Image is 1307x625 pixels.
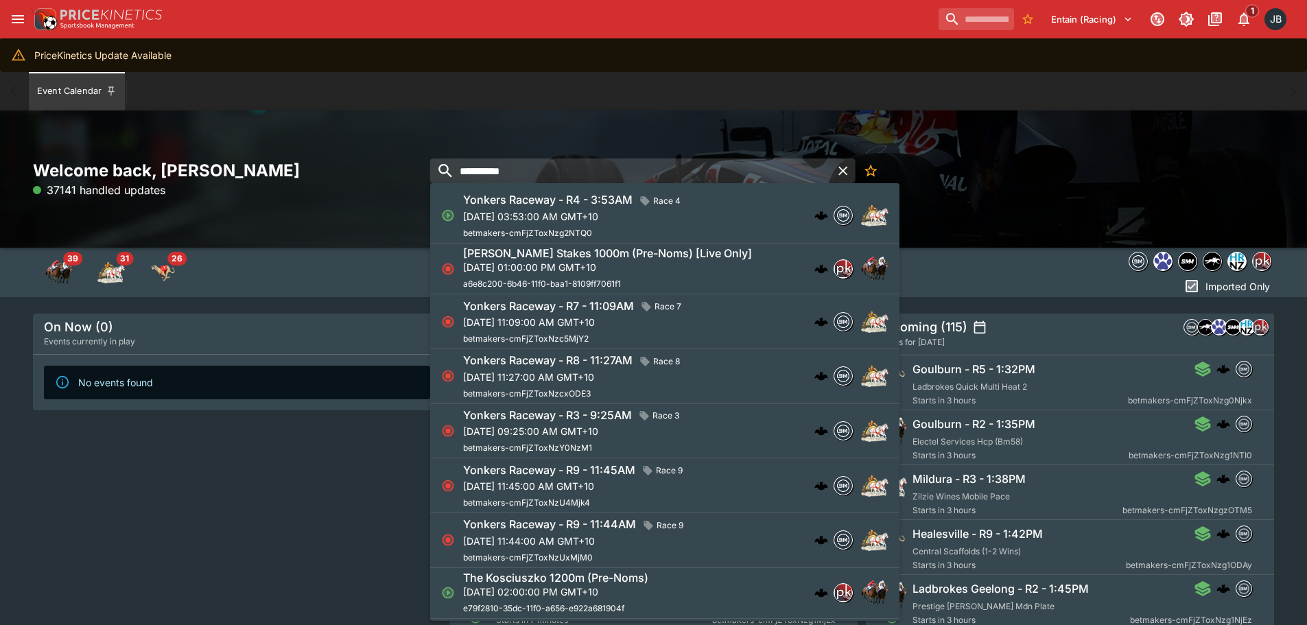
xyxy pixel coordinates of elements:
[877,335,945,349] span: Events for [DATE]
[1216,472,1230,486] img: logo-cerberus.svg
[167,252,187,266] span: 26
[463,209,686,224] p: [DATE] 03:53:00 AM GMT+10
[1174,7,1199,32] button: Toggle light/dark mode
[33,182,165,198] p: 37141 handled updates
[60,23,134,29] img: Sportsbook Management
[44,335,135,349] span: Events currently in play
[1253,252,1271,270] img: pricekinetics.png
[814,479,828,493] img: logo-cerberus.svg
[463,479,688,493] p: [DATE] 11:45:00 AM GMT+10
[1122,504,1252,517] span: betmakers-cmFjZToxNzgzOTM5
[1236,471,1252,487] div: betmakers
[814,209,828,222] img: logo-cerberus.svg
[1184,320,1199,335] img: betmakers.png
[834,312,853,331] div: betmakers
[1216,527,1230,541] img: logo-cerberus.svg
[1216,417,1230,431] div: cerberus
[912,558,1126,572] span: Starts in 3 hours
[441,479,455,493] svg: Closed
[1236,580,1252,597] div: betmakers
[1216,362,1230,376] div: cerberus
[1253,320,1268,335] img: pricekinetics.png
[463,260,752,274] p: [DATE] 01:00:00 PM GMT+10
[912,436,1023,447] span: Electel Services Hcp (Bm58)
[463,534,689,548] p: [DATE] 11:44:00 AM GMT+10
[834,476,853,495] div: betmakers
[463,552,593,563] span: betmakers-cmFjZToxNzUxMjM0
[463,228,592,238] span: betmakers-cmFjZToxNzg2NTQ0
[63,252,82,266] span: 39
[463,333,589,344] span: betmakers-cmFjZToxNzc5MjY2
[834,313,852,331] img: betmakers.png
[34,43,172,68] div: PriceKinetics Update Available
[469,612,482,624] svg: Open
[463,388,591,399] span: betmakers-cmFjZToxNzcxODE3
[834,583,853,602] div: pricekinetics
[814,315,828,329] img: logo-cerberus.svg
[834,259,853,279] div: pricekinetics
[463,315,687,329] p: [DATE] 11:09:00 AM GMT+10
[877,580,907,611] img: horse_racing.png
[1228,252,1246,270] img: hrnz.png
[1197,319,1214,335] div: nztr
[1216,582,1230,595] div: cerberus
[150,259,177,286] img: greyhound_racing
[1178,252,1197,271] div: samemeetingmulti
[861,362,888,390] img: harness_racing.png
[1236,526,1251,541] img: betmakers.png
[463,246,752,261] h6: [PERSON_NAME] Stakes 1000m (Pre-Noms) [Live Only]
[1043,8,1141,30] button: Select Tenant
[463,353,633,368] h6: Yonkers Raceway - R8 - 11:27AM
[1179,252,1197,270] img: samemeetingmulti.png
[1252,319,1269,335] div: pricekinetics
[1184,319,1200,335] div: betmakers
[877,526,907,556] img: greyhound_racing.png
[861,417,888,445] img: harness_racing.png
[441,424,455,438] svg: Closed
[912,527,1043,541] h6: Healesville - R9 - 1:42PM
[1212,320,1227,335] img: grnz.png
[1236,362,1251,377] img: betmakers.png
[1236,526,1252,542] div: betmakers
[834,207,852,224] img: betmakers.png
[463,443,592,453] span: betmakers-cmFjZToxNzY0NzM1
[1225,320,1240,335] img: samemeetingmulti.png
[814,533,828,547] img: logo-cerberus.svg
[649,300,687,314] span: Race 7
[834,531,852,549] img: betmakers.png
[814,262,828,276] img: logo-cerberus.svg
[1203,252,1221,270] img: nztr.png
[814,479,828,493] div: cerberus
[834,260,852,278] img: pricekinetics.png
[1216,527,1230,541] div: cerberus
[29,72,125,110] button: Event Calendar
[814,369,828,383] img: logo-cerberus.svg
[650,464,688,477] span: Race 9
[877,416,907,446] img: horse_racing.png
[877,319,967,335] h5: Upcoming (115)
[912,394,1128,408] span: Starts in 3 hours
[939,8,1014,30] input: search
[814,424,828,438] img: logo-cerberus.svg
[814,209,828,222] div: cerberus
[877,471,907,501] img: harness_racing.png
[1252,252,1271,271] div: pricekinetics
[912,417,1035,432] h6: Goulburn - R2 - 1:35PM
[1017,8,1039,30] button: No Bookmarks
[1236,361,1252,377] div: betmakers
[97,259,125,286] div: Harness Racing
[886,612,898,624] svg: Open
[861,579,888,606] img: horse_racing.png
[834,366,853,386] div: betmakers
[441,533,455,547] svg: Closed
[1245,4,1260,18] span: 1
[1153,252,1173,271] div: grnz
[33,160,441,181] h2: Welcome back, [PERSON_NAME]
[858,158,883,183] button: No Bookmarks
[1216,472,1230,486] div: cerberus
[877,361,907,391] img: greyhound_racing.png
[5,7,30,32] button: open drawer
[814,315,828,329] div: cerberus
[814,262,828,276] div: cerberus
[97,259,125,286] img: harness_racing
